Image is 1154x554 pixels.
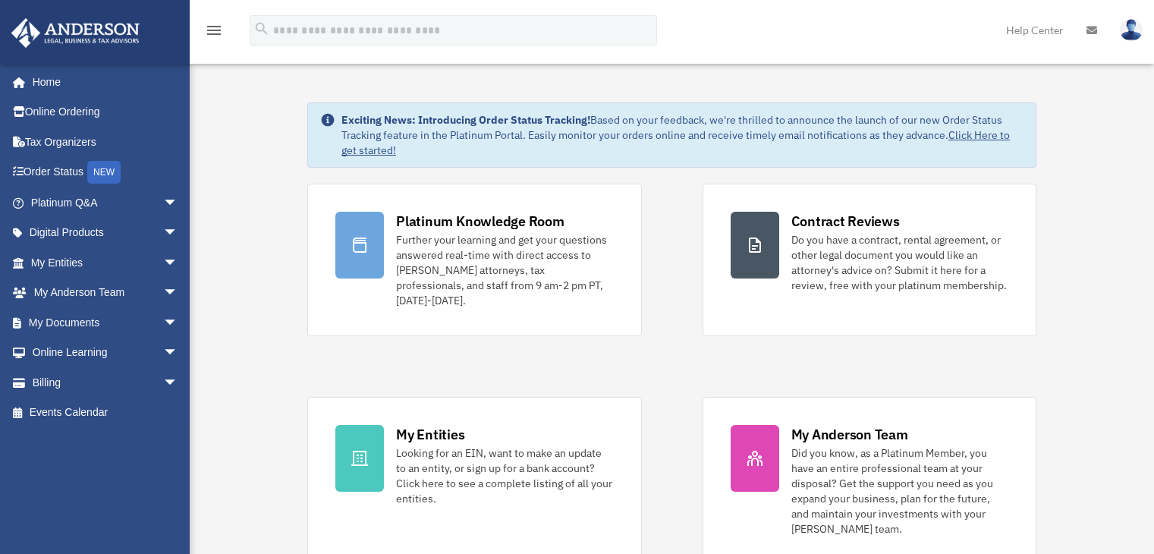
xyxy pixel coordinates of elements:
a: Click Here to get started! [341,128,1010,157]
a: Tax Organizers [11,127,201,157]
span: arrow_drop_down [163,278,193,309]
a: Online Learningarrow_drop_down [11,338,201,368]
a: Billingarrow_drop_down [11,367,201,398]
div: Further your learning and get your questions answered real-time with direct access to [PERSON_NAM... [396,232,613,308]
a: Contract Reviews Do you have a contract, rental agreement, or other legal document you would like... [703,184,1036,336]
strong: Exciting News: Introducing Order Status Tracking! [341,113,590,127]
div: NEW [87,161,121,184]
div: Did you know, as a Platinum Member, you have an entire professional team at your disposal? Get th... [791,445,1008,537]
i: search [253,20,270,37]
span: arrow_drop_down [163,367,193,398]
a: Online Ordering [11,97,201,127]
div: Platinum Knowledge Room [396,212,564,231]
span: arrow_drop_down [163,338,193,369]
span: arrow_drop_down [163,218,193,249]
div: Contract Reviews [791,212,900,231]
a: Order StatusNEW [11,157,201,188]
img: Anderson Advisors Platinum Portal [7,18,144,48]
span: arrow_drop_down [163,307,193,338]
span: arrow_drop_down [163,247,193,279]
div: Looking for an EIN, want to make an update to an entity, or sign up for a bank account? Click her... [396,445,613,506]
a: My Entitiesarrow_drop_down [11,247,201,278]
a: Events Calendar [11,398,201,428]
a: My Documentsarrow_drop_down [11,307,201,338]
div: My Entities [396,425,464,444]
div: My Anderson Team [791,425,908,444]
i: menu [205,21,223,39]
a: My Anderson Teamarrow_drop_down [11,278,201,308]
a: Digital Productsarrow_drop_down [11,218,201,248]
div: Based on your feedback, we're thrilled to announce the launch of our new Order Status Tracking fe... [341,112,1024,158]
a: Home [11,67,193,97]
img: User Pic [1120,19,1143,41]
a: Platinum Knowledge Room Further your learning and get your questions answered real-time with dire... [307,184,641,336]
span: arrow_drop_down [163,187,193,219]
a: Platinum Q&Aarrow_drop_down [11,187,201,218]
div: Do you have a contract, rental agreement, or other legal document you would like an attorney's ad... [791,232,1008,293]
a: menu [205,27,223,39]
